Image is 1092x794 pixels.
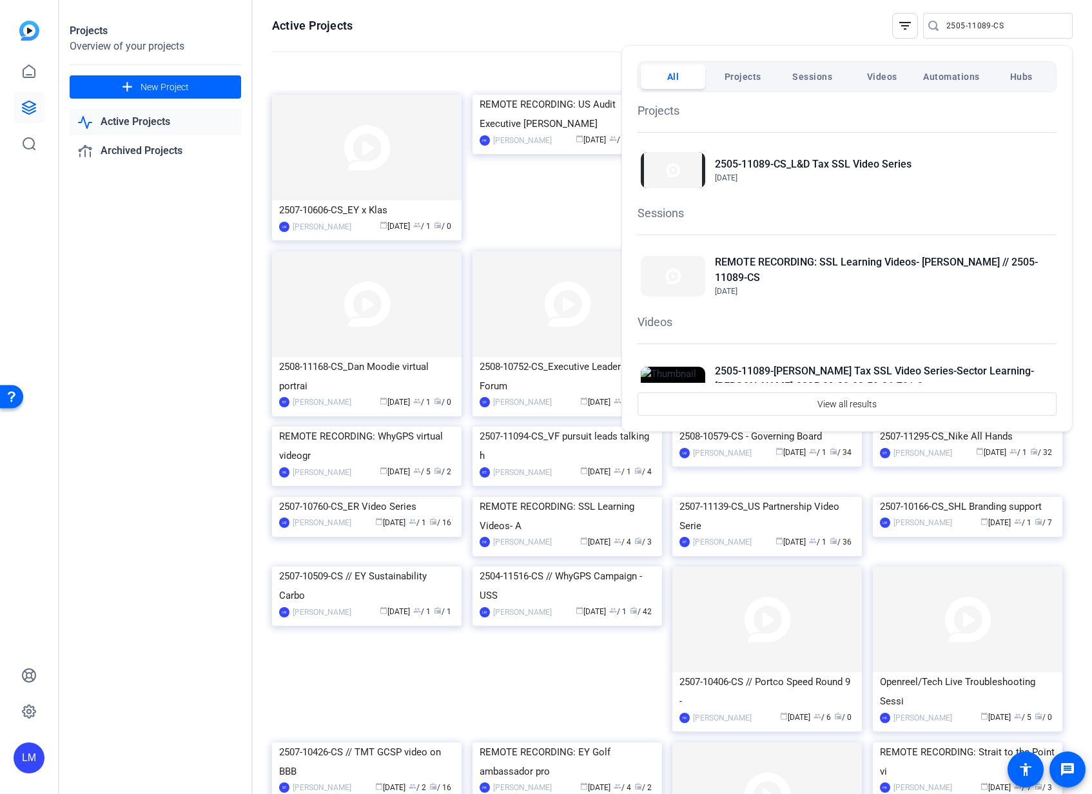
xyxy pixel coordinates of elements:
span: Projects [725,65,761,88]
h1: Projects [638,102,1057,119]
button: View all results [638,392,1057,416]
h2: 2505-11089-[PERSON_NAME] Tax SSL Video Series-Sector Learning-[PERSON_NAME]-2025-09-03-09-59-06-7... [715,363,1053,394]
span: Hubs [1010,65,1033,88]
img: Thumbnail [641,152,705,188]
span: All [667,65,679,88]
img: Thumbnail [641,367,705,403]
span: Videos [867,65,897,88]
h1: Videos [638,313,1057,331]
span: Sessions [792,65,832,88]
h2: 2505-11089-CS_L&D Tax SSL Video Series [715,157,912,172]
h2: REMOTE RECORDING: SSL Learning Videos- [PERSON_NAME] // 2505-11089-CS [715,255,1053,286]
span: [DATE] [715,173,737,182]
span: View all results [817,392,877,416]
h1: Sessions [638,204,1057,222]
img: Thumbnail [641,256,705,296]
span: Automations [923,65,980,88]
span: [DATE] [715,287,737,296]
